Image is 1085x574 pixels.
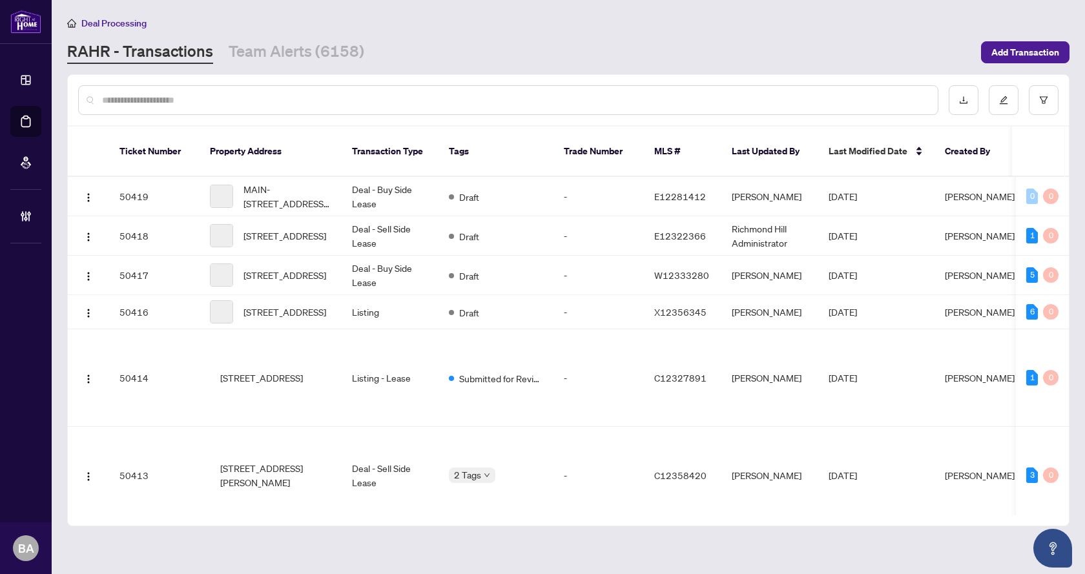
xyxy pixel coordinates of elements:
a: RAHR - Transactions [67,41,213,64]
button: filter [1029,85,1059,115]
th: Created By [935,127,1012,177]
td: - [553,427,644,524]
span: [PERSON_NAME] [945,306,1015,318]
span: edit [999,96,1008,105]
td: - [553,295,644,329]
span: [STREET_ADDRESS] [243,268,326,282]
td: Deal - Sell Side Lease [342,216,439,256]
span: Draft [459,305,479,320]
span: E12281412 [654,190,706,202]
span: Submitted for Review [459,371,543,385]
div: 1 [1026,228,1038,243]
td: Deal - Sell Side Lease [342,427,439,524]
div: 0 [1043,228,1059,243]
span: [PERSON_NAME] [945,469,1015,481]
div: 0 [1043,304,1059,320]
th: Transaction Type [342,127,439,177]
div: 0 [1043,267,1059,283]
span: C12327891 [654,372,707,384]
td: Listing - Lease [342,329,439,427]
td: 50419 [109,177,200,216]
span: Deal Processing [81,17,147,29]
span: [PERSON_NAME] [945,269,1015,281]
div: 6 [1026,304,1038,320]
td: - [553,177,644,216]
th: Ticket Number [109,127,200,177]
span: Draft [459,190,479,204]
button: Logo [78,367,99,388]
span: [STREET_ADDRESS] [243,305,326,319]
span: W12333280 [654,269,709,281]
div: 1 [1026,370,1038,385]
button: Open asap [1033,529,1072,568]
span: Draft [459,229,479,243]
button: Add Transaction [981,41,1069,63]
span: [PERSON_NAME] [945,190,1015,202]
button: download [949,85,978,115]
td: 50413 [109,427,200,524]
span: Add Transaction [991,42,1059,63]
img: Logo [83,308,94,318]
div: 3 [1026,467,1038,483]
div: 0 [1043,370,1059,385]
span: [DATE] [829,269,857,281]
td: [PERSON_NAME] [721,256,818,295]
span: E12322366 [654,230,706,241]
div: 5 [1026,267,1038,283]
span: BA [18,539,34,557]
span: X12356345 [654,306,707,318]
span: [DATE] [829,190,857,202]
span: Draft [459,269,479,283]
span: MAIN-[STREET_ADDRESS][PERSON_NAME] [243,182,331,210]
span: [DATE] [829,306,857,318]
td: - [553,329,644,427]
span: [PERSON_NAME] [945,372,1015,384]
td: 50417 [109,256,200,295]
td: 50414 [109,329,200,427]
button: Logo [78,302,99,322]
span: C12358420 [654,469,707,481]
span: home [67,19,76,28]
td: Deal - Buy Side Lease [342,256,439,295]
img: logo [10,10,41,34]
td: 50416 [109,295,200,329]
span: 2 Tags [454,467,481,482]
td: [PERSON_NAME] [721,295,818,329]
td: [PERSON_NAME] [721,329,818,427]
td: Listing [342,295,439,329]
td: Richmond Hill Administrator [721,216,818,256]
th: Trade Number [553,127,644,177]
span: [PERSON_NAME] [945,230,1015,241]
span: [STREET_ADDRESS][PERSON_NAME] [220,461,331,489]
td: Deal - Buy Side Lease [342,177,439,216]
div: 0 [1043,189,1059,204]
img: Logo [83,374,94,384]
button: Logo [78,225,99,246]
span: filter [1039,96,1048,105]
img: Logo [83,471,94,482]
th: MLS # [644,127,721,177]
span: [STREET_ADDRESS] [220,371,303,385]
div: 0 [1026,189,1038,204]
span: Last Modified Date [829,144,907,158]
th: Property Address [200,127,342,177]
span: [DATE] [829,230,857,241]
img: Logo [83,271,94,282]
span: [DATE] [829,469,857,481]
th: Last Modified Date [818,127,935,177]
button: Logo [78,186,99,207]
td: [PERSON_NAME] [721,177,818,216]
a: Team Alerts (6158) [229,41,364,64]
td: - [553,256,644,295]
th: Last Updated By [721,127,818,177]
button: Logo [78,265,99,285]
td: 50418 [109,216,200,256]
button: Logo [78,465,99,486]
img: Logo [83,192,94,203]
td: - [553,216,644,256]
span: download [959,96,968,105]
span: down [484,472,490,478]
button: edit [989,85,1018,115]
td: [PERSON_NAME] [721,427,818,524]
span: [DATE] [829,372,857,384]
